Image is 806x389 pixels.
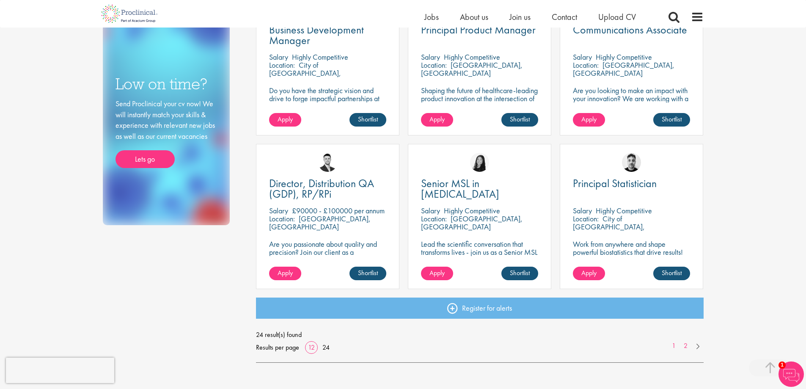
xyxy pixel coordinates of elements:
p: City of [GEOGRAPHIC_DATA], [GEOGRAPHIC_DATA] [269,60,341,86]
span: Results per page [256,341,299,354]
p: Highly Competitive [292,52,348,62]
span: Apply [278,268,293,277]
a: Apply [573,267,605,280]
a: 24 [319,343,333,352]
div: Send Proclinical your cv now! We will instantly match your skills & experience with relevant new ... [116,98,217,168]
span: Apply [429,115,445,124]
a: Shortlist [501,267,538,280]
span: Salary [421,52,440,62]
span: Location: [573,60,599,70]
a: Senior MSL in [MEDICAL_DATA] [421,178,538,199]
p: Highly Competitive [444,52,500,62]
a: 1 [668,341,680,351]
a: Business Development Manager [269,25,386,46]
a: Upload CV [598,11,636,22]
span: Apply [581,268,597,277]
span: Principal Product Manager [421,22,536,37]
span: Salary [573,206,592,215]
span: Apply [429,268,445,277]
a: Contact [552,11,577,22]
iframe: reCAPTCHA [6,358,114,383]
span: Apply [581,115,597,124]
img: Numhom Sudsok [470,153,489,172]
span: 1 [778,361,786,369]
span: Salary [269,206,288,215]
p: [GEOGRAPHIC_DATA], [GEOGRAPHIC_DATA] [269,214,371,232]
p: [GEOGRAPHIC_DATA], [GEOGRAPHIC_DATA] [421,60,523,78]
a: 2 [679,341,692,351]
span: Location: [421,60,447,70]
span: Director, Distribution QA (GDP), RP/RPi [269,176,374,201]
span: 24 result(s) found [256,328,704,341]
a: Join us [509,11,531,22]
a: Lets go [116,150,175,168]
a: Shortlist [653,113,690,127]
p: Highly Competitive [596,52,652,62]
p: Highly Competitive [444,206,500,215]
a: Apply [421,267,453,280]
a: Shortlist [501,113,538,127]
span: Principal Statistician [573,176,657,190]
p: [GEOGRAPHIC_DATA], [GEOGRAPHIC_DATA] [573,60,674,78]
a: Shortlist [653,267,690,280]
img: Dean Fisher [622,153,641,172]
span: Senior MSL in [MEDICAL_DATA] [421,176,499,201]
p: Shaping the future of healthcare-leading product innovation at the intersection of technology and... [421,86,538,110]
span: Location: [421,214,447,223]
a: Shortlist [349,113,386,127]
a: Apply [269,267,301,280]
a: Principal Product Manager [421,25,538,35]
h3: Low on time? [116,76,217,92]
a: Communications Associate [573,25,690,35]
a: About us [460,11,488,22]
span: Location: [573,214,599,223]
span: Salary [269,52,288,62]
span: Location: [269,60,295,70]
p: Are you looking to make an impact with your innovation? We are working with a well-established ph... [573,86,690,135]
a: Apply [421,113,453,127]
a: Jobs [424,11,439,22]
span: Apply [278,115,293,124]
span: Communications Associate [573,22,687,37]
a: Apply [573,113,605,127]
a: Director, Distribution QA (GDP), RP/RPi [269,178,386,199]
a: Register for alerts [256,298,704,319]
p: Lead the scientific conversation that transforms lives - join us as a Senior MSL in [MEDICAL_DATA]. [421,240,538,264]
p: Work from anywhere and shape powerful biostatistics that drive results! Enjoy the freedom of remo... [573,240,690,272]
a: Principal Statistician [573,178,690,189]
span: Business Development Manager [269,22,364,47]
p: £90000 - £100000 per annum [292,206,385,215]
img: Chatbot [778,361,804,387]
span: Location: [269,214,295,223]
p: Highly Competitive [596,206,652,215]
a: Shortlist [349,267,386,280]
p: City of [GEOGRAPHIC_DATA], [GEOGRAPHIC_DATA] [573,214,645,240]
a: Apply [269,113,301,127]
a: 12 [305,343,318,352]
p: Are you passionate about quality and precision? Join our client as a Distribution Director and he... [269,240,386,272]
img: Joshua Godden [318,153,337,172]
p: Do you have the strategic vision and drive to forge impactful partnerships at the forefront of ph... [269,86,386,135]
span: Salary [573,52,592,62]
p: [GEOGRAPHIC_DATA], [GEOGRAPHIC_DATA] [421,214,523,232]
span: Salary [421,206,440,215]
